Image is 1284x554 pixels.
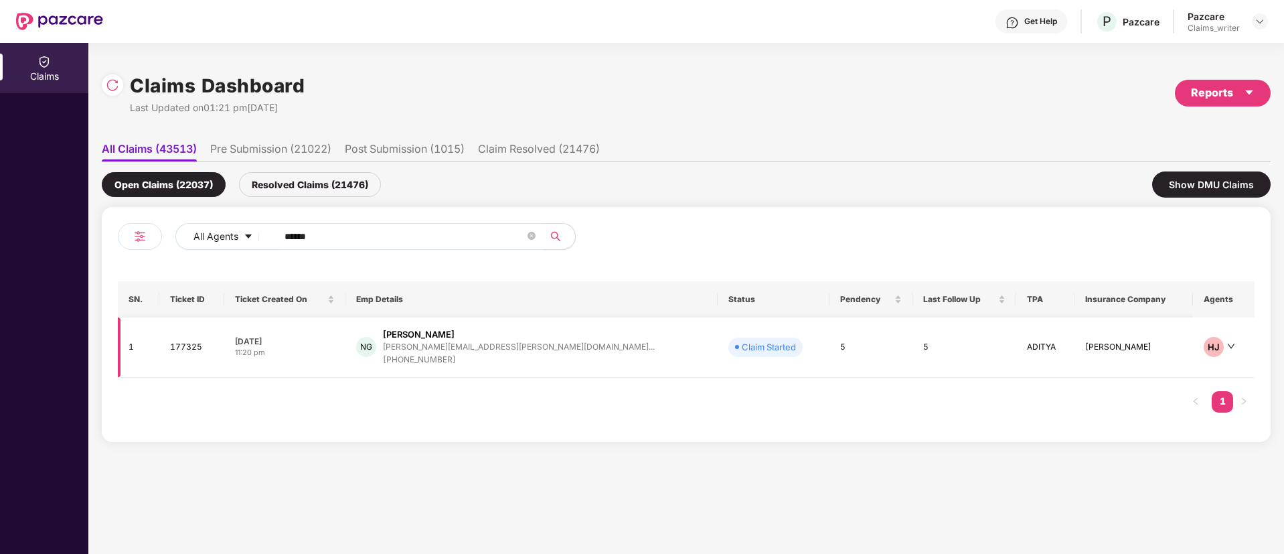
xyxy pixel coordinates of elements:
[840,294,892,305] span: Pendency
[159,318,225,378] td: 177325
[1006,16,1019,29] img: svg+xml;base64,PHN2ZyBpZD0iSGVscC0zMngzMiIgeG1sbnM9Imh0dHA6Ly93d3cudzMub3JnLzIwMDAvc3ZnIiB3aWR0aD...
[193,229,238,244] span: All Agents
[1192,397,1200,405] span: left
[345,142,465,161] li: Post Submission (1015)
[912,281,1016,318] th: Last Follow Up
[1016,318,1074,378] td: ADITYA
[478,142,600,161] li: Claim Resolved (21476)
[1188,10,1240,23] div: Pazcare
[1204,337,1224,357] div: HJ
[37,55,51,68] img: svg+xml;base64,PHN2ZyBpZD0iQ2xhaW0iIHhtbG5zPSJodHRwOi8vd3d3LnczLm9yZy8yMDAwL3N2ZyIgd2lkdGg9IjIwIi...
[175,223,282,250] button: All Agentscaret-down
[130,71,305,100] h1: Claims Dashboard
[210,142,331,161] li: Pre Submission (21022)
[132,228,148,245] img: svg+xml;base64,PHN2ZyB4bWxucz0iaHR0cDovL3d3dy53My5vcmcvMjAwMC9zdmciIHdpZHRoPSIyNCIgaGVpZ2h0PSIyNC...
[345,281,718,318] th: Emp Details
[1074,318,1193,378] td: [PERSON_NAME]
[102,172,226,197] div: Open Claims (22037)
[542,223,576,250] button: search
[912,318,1016,378] td: 5
[1016,281,1074,318] th: TPA
[742,340,796,354] div: Claim Started
[130,100,305,115] div: Last Updated on 01:21 pm[DATE]
[829,281,913,318] th: Pendency
[1240,397,1248,405] span: right
[1074,281,1193,318] th: Insurance Company
[1024,16,1057,27] div: Get Help
[159,281,225,318] th: Ticket ID
[1185,391,1206,413] button: left
[1191,84,1255,101] div: Reports
[244,232,253,243] span: caret-down
[1103,13,1111,29] span: P
[1152,171,1271,198] div: Show DMU Claims
[1185,391,1206,413] li: Previous Page
[1233,391,1255,413] button: right
[542,231,568,242] span: search
[1233,391,1255,413] li: Next Page
[383,342,655,351] div: [PERSON_NAME][EMAIL_ADDRESS][PERSON_NAME][DOMAIN_NAME]...
[102,142,197,161] li: All Claims (43513)
[1193,281,1255,318] th: Agents
[118,281,159,318] th: SN.
[1212,391,1233,413] li: 1
[1244,87,1255,98] span: caret-down
[829,318,913,378] td: 5
[1212,391,1233,411] a: 1
[224,281,345,318] th: Ticket Created On
[239,172,381,197] div: Resolved Claims (21476)
[383,328,455,341] div: [PERSON_NAME]
[356,337,376,357] div: NG
[1188,23,1240,33] div: Claims_writer
[235,294,324,305] span: Ticket Created On
[383,354,655,366] div: [PHONE_NUMBER]
[235,347,334,358] div: 11:20 pm
[923,294,995,305] span: Last Follow Up
[718,281,829,318] th: Status
[1227,342,1235,350] span: down
[106,78,119,92] img: svg+xml;base64,PHN2ZyBpZD0iUmVsb2FkLTMyeDMyIiB4bWxucz0iaHR0cDovL3d3dy53My5vcmcvMjAwMC9zdmciIHdpZH...
[16,13,103,30] img: New Pazcare Logo
[1123,15,1159,28] div: Pazcare
[1255,16,1265,27] img: svg+xml;base64,PHN2ZyBpZD0iRHJvcGRvd24tMzJ4MzIiIHhtbG5zPSJodHRwOi8vd3d3LnczLm9yZy8yMDAwL3N2ZyIgd2...
[528,232,536,240] span: close-circle
[118,318,159,378] td: 1
[235,336,334,347] div: [DATE]
[528,230,536,243] span: close-circle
